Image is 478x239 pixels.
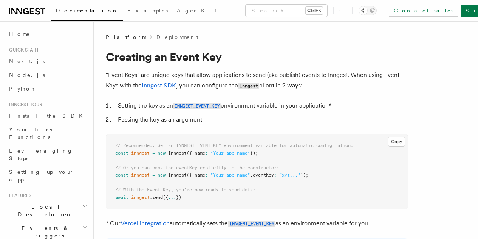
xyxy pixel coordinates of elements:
a: Install the SDK [6,109,89,123]
a: Vercel integration [121,220,170,227]
span: Platform [106,33,146,41]
span: ({ name [187,172,205,178]
span: Local Development [6,203,82,218]
span: , [250,172,253,178]
span: new [158,150,166,156]
span: ... [168,195,176,200]
span: inngest [131,172,150,178]
span: .send [150,195,163,200]
span: Examples [127,8,168,14]
a: Inngest SDK [142,82,176,89]
span: AgentKit [177,8,217,14]
span: = [152,150,155,156]
a: Contact sales [389,5,458,17]
code: INNGEST_EVENT_KEY [228,221,275,227]
button: Copy [388,137,405,147]
button: Search...Ctrl+K [246,5,327,17]
span: ({ name [187,150,205,156]
span: "Your app name" [210,172,250,178]
a: Home [6,27,89,41]
a: Python [6,82,89,95]
span: = [152,172,155,178]
span: new [158,172,166,178]
span: Inngest [168,172,187,178]
a: Node.js [6,68,89,82]
a: Deployment [156,33,198,41]
span: Your first Functions [9,127,54,140]
span: ({ [163,195,168,200]
h1: Creating an Event Key [106,50,408,64]
span: : [274,172,277,178]
button: Toggle dark mode [359,6,377,15]
span: Inngest tour [6,102,42,108]
span: Setting up your app [9,169,74,183]
a: Setting up your app [6,165,89,186]
span: inngest [131,150,150,156]
span: : [205,150,208,156]
span: Python [9,86,37,92]
span: Node.js [9,72,45,78]
a: Leveraging Steps [6,144,89,165]
span: Home [9,30,30,38]
span: Next.js [9,58,45,64]
button: Local Development [6,200,89,221]
span: "Your app name" [210,150,250,156]
span: Features [6,192,31,198]
span: Install the SDK [9,113,87,119]
span: Leveraging Steps [9,148,73,161]
p: * Our automatically sets the as an environment variable for you [106,218,408,229]
a: Documentation [51,2,123,21]
kbd: Ctrl+K [306,7,323,14]
span: // Or you can pass the eventKey explicitly to the constructor: [115,165,279,170]
span: await [115,195,128,200]
a: Your first Functions [6,123,89,144]
span: eventKey [253,172,274,178]
span: }); [300,172,308,178]
span: Documentation [56,8,118,14]
span: "xyz..." [279,172,300,178]
li: Setting the key as an environment variable in your application* [116,100,408,111]
span: Inngest [168,150,187,156]
a: Next.js [6,55,89,68]
span: const [115,172,128,178]
span: const [115,150,128,156]
a: AgentKit [172,2,221,20]
span: // With the Event Key, you're now ready to send data: [115,187,255,192]
span: Quick start [6,47,39,53]
code: Inngest [238,83,259,89]
span: : [205,172,208,178]
span: inngest [131,195,150,200]
span: // Recommended: Set an INNGEST_EVENT_KEY environment variable for automatic configuration: [115,143,353,148]
li: Passing the key as an argument [116,114,408,125]
span: }) [176,195,181,200]
code: INNGEST_EVENT_KEY [173,103,221,109]
a: Examples [123,2,172,20]
a: INNGEST_EVENT_KEY [228,220,275,227]
a: INNGEST_EVENT_KEY [173,102,221,109]
p: “Event Keys” are unique keys that allow applications to send (aka publish) events to Inngest. Whe... [106,70,408,91]
span: }); [250,150,258,156]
